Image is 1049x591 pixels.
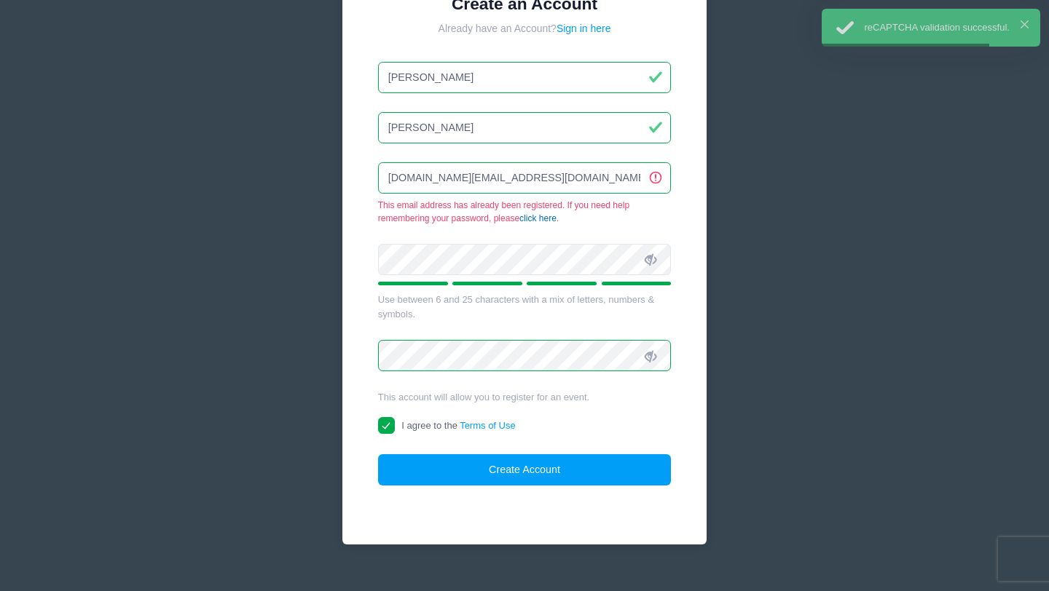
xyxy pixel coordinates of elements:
[519,213,557,223] a: click here
[378,21,672,36] div: Already have an Account?
[1021,20,1029,28] button: ×
[401,420,515,431] span: I agree to the
[378,390,672,405] div: This account will allow you to register for an event.
[378,62,672,93] input: First Name
[378,454,672,485] button: Create Account
[378,112,672,143] input: Last Name
[865,20,1029,35] div: reCAPTCHA validation successful.
[557,23,611,34] a: Sign in here
[460,420,516,431] a: Terms of Use
[378,417,395,434] input: I agree to theTerms of Use
[378,162,672,194] input: Email
[378,199,672,225] span: This email address has already been registered. If you need help remembering your password, please .
[378,293,672,321] div: Use between 6 and 25 characters with a mix of letters, numbers & symbols.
